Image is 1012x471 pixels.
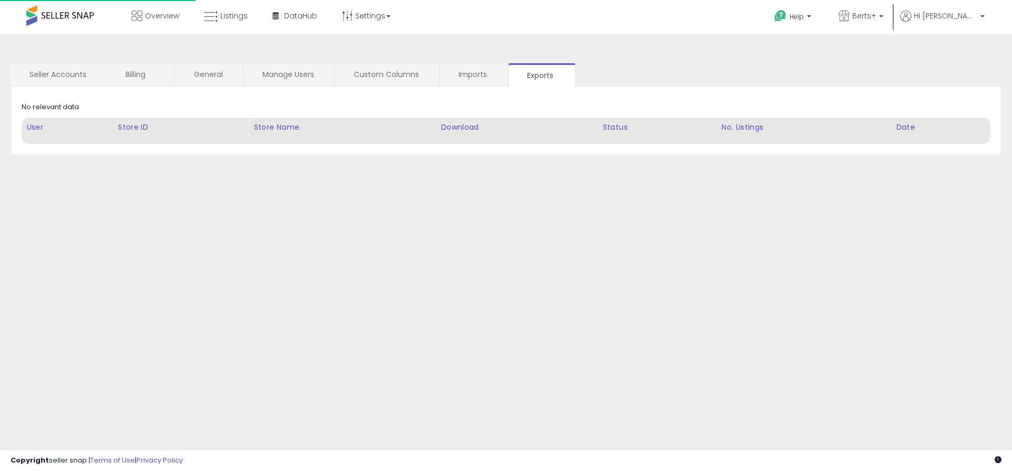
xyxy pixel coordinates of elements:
a: Hi [PERSON_NAME] [900,11,985,34]
a: Terms of Use [90,455,135,465]
div: Store Name [254,122,432,133]
div: Download [441,122,593,133]
div: No. Listings [722,122,887,133]
div: Date [896,122,986,133]
a: Manage Users [244,63,333,85]
a: General [175,63,242,85]
div: User [26,122,109,133]
i: Get Help [774,9,787,23]
span: DataHub [284,11,317,21]
a: Exports [508,63,576,86]
span: Listings [220,11,248,21]
a: Privacy Policy [137,455,183,465]
strong: Copyright [11,455,49,465]
a: Billing [106,63,173,85]
a: Seller Accounts [11,63,105,85]
span: Berts+ [852,11,876,21]
div: seller snap | | [11,456,183,466]
div: No relevant data [22,102,79,112]
a: Custom Columns [335,63,438,85]
a: Imports [440,63,507,85]
div: Status [602,122,712,133]
span: Hi [PERSON_NAME] [914,11,977,21]
span: Help [790,12,804,21]
div: Store ID [118,122,245,133]
span: Overview [145,11,179,21]
a: Help [766,2,822,34]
